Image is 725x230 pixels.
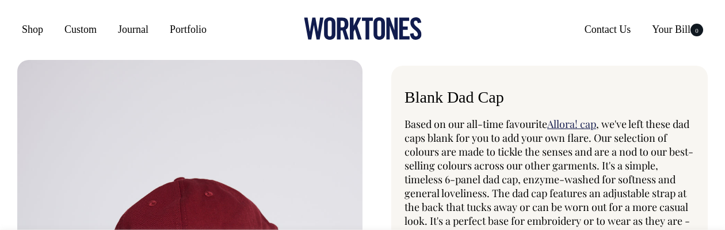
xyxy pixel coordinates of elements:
[690,24,703,36] span: 0
[405,117,547,131] span: Based on our all-time favourite
[113,19,153,40] a: Journal
[60,19,101,40] a: Custom
[17,19,48,40] a: Shop
[580,19,636,40] a: Contact Us
[647,19,708,40] a: Your Bill0
[405,89,695,107] h6: Blank Dad Cap
[547,117,596,131] a: Allora! cap
[165,19,211,40] a: Portfolio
